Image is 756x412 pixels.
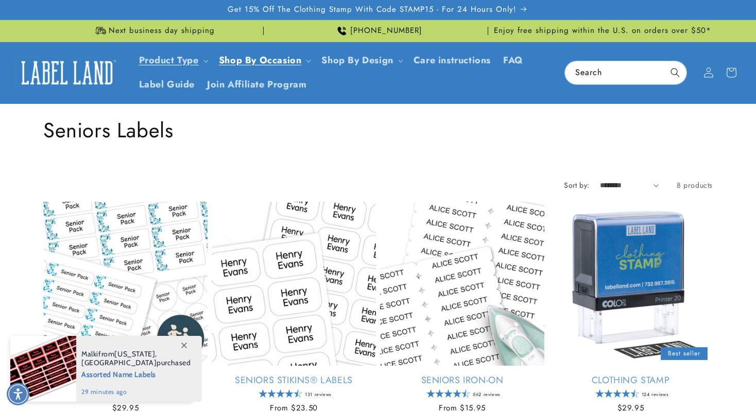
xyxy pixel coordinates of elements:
[228,5,517,15] span: Get 15% Off The Clothing Stamp With Code STAMP15 - For 24 Hours Only!
[133,48,213,73] summary: Product Type
[81,367,191,380] span: Assorted Name Labels
[497,48,529,73] a: FAQ
[114,349,155,359] span: [US_STATE]
[492,20,713,42] div: Announcement
[350,26,422,36] span: [PHONE_NUMBER]
[81,350,191,367] span: from , purchased
[503,55,523,66] span: FAQ
[494,26,711,36] span: Enjoy free shipping within the U.S. on orders over $50*
[133,73,201,97] a: Label Guide
[81,358,157,367] span: [GEOGRAPHIC_DATA]
[43,20,264,42] div: Announcement
[43,117,713,144] h1: Seniors Labels
[677,180,713,190] span: 8 products
[268,20,488,42] div: Announcement
[139,53,199,67] a: Product Type
[7,383,29,405] div: Accessibility Menu
[139,79,195,91] span: Label Guide
[109,26,215,36] span: Next business day shipping
[219,55,302,66] span: Shop By Occasion
[321,53,393,67] a: Shop By Design
[201,73,313,97] a: Join Affiliate Program
[380,374,544,386] a: Seniors Iron-On
[315,48,407,73] summary: Shop By Design
[548,374,713,386] a: Clothing Stamp
[564,180,589,190] label: Sort by:
[212,374,376,386] a: Seniors Stikins® Labels
[653,368,746,402] iframe: Gorgias live chat messenger
[81,387,191,397] span: 29 minutes ago
[15,57,118,88] img: Label Land
[407,48,497,73] a: Care instructions
[213,48,316,73] summary: Shop By Occasion
[414,55,491,66] span: Care instructions
[207,79,306,91] span: Join Affiliate Program
[81,349,98,359] span: Malki
[664,61,686,84] button: Search
[12,53,123,93] a: Label Land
